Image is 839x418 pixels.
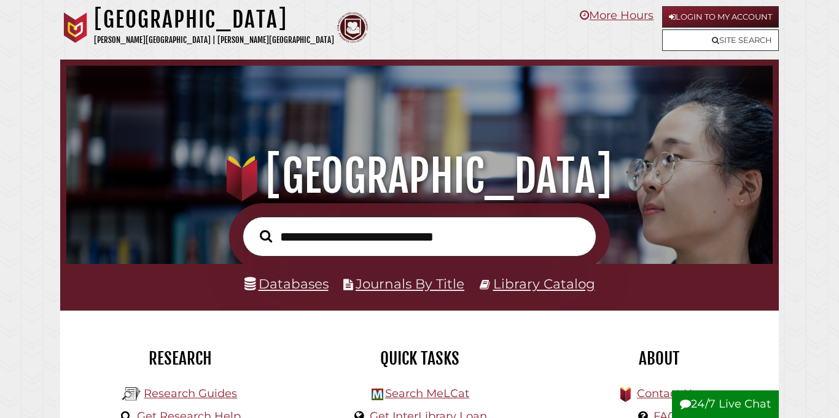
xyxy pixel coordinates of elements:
[122,385,141,403] img: Hekman Library Logo
[79,149,760,203] h1: [GEOGRAPHIC_DATA]
[580,9,654,22] a: More Hours
[244,276,329,292] a: Databases
[493,276,595,292] a: Library Catalog
[385,387,469,400] a: Search MeLCat
[309,348,530,369] h2: Quick Tasks
[662,29,779,51] a: Site Search
[94,6,334,33] h1: [GEOGRAPHIC_DATA]
[337,12,368,43] img: Calvin Theological Seminary
[144,387,237,400] a: Research Guides
[372,389,383,400] img: Hekman Library Logo
[637,387,698,400] a: Contact Us
[60,12,91,43] img: Calvin University
[254,226,278,246] button: Search
[356,276,464,292] a: Journals By Title
[548,348,770,369] h2: About
[94,33,334,47] p: [PERSON_NAME][GEOGRAPHIC_DATA] | [PERSON_NAME][GEOGRAPHIC_DATA]
[69,348,291,369] h2: Research
[260,230,272,243] i: Search
[662,6,779,28] a: Login to My Account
